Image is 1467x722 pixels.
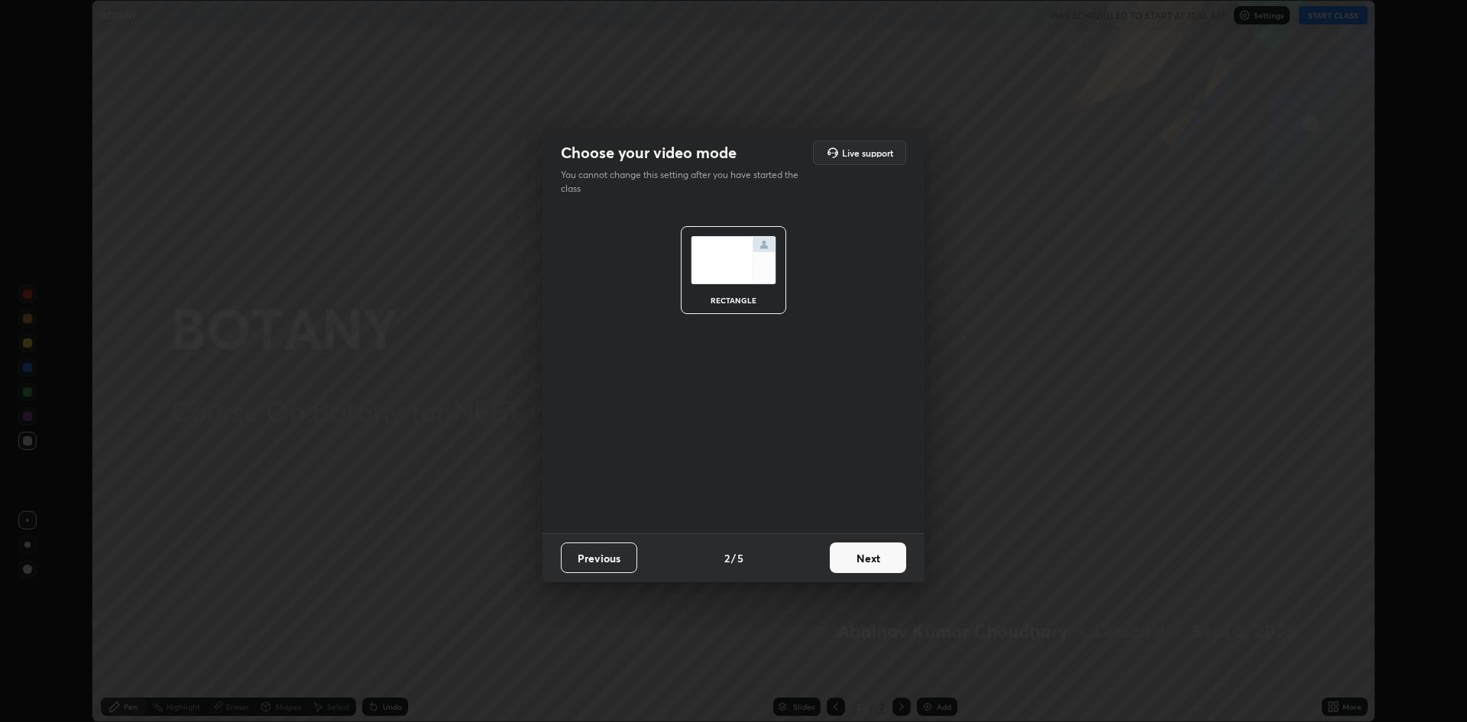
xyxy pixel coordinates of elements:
[737,550,743,566] h4: 5
[703,296,764,304] div: rectangle
[724,550,730,566] h4: 2
[561,143,737,163] h2: Choose your video mode
[561,542,637,573] button: Previous
[842,148,893,157] h5: Live support
[691,236,776,284] img: normalScreenIcon.ae25ed63.svg
[830,542,906,573] button: Next
[561,168,808,196] p: You cannot change this setting after you have started the class
[731,550,736,566] h4: /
